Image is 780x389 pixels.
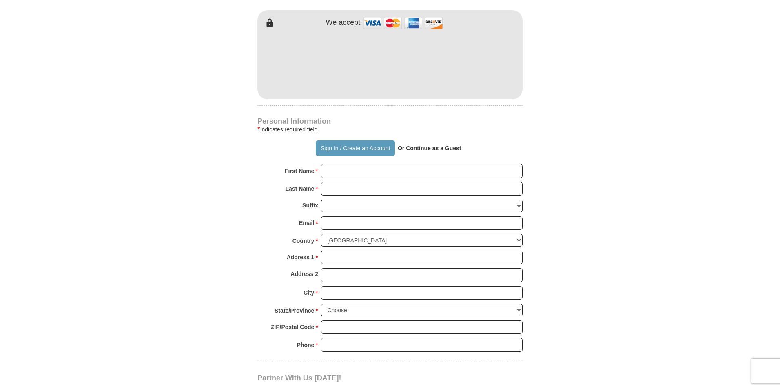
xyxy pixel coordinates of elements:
[292,235,315,247] strong: Country
[257,118,523,124] h4: Personal Information
[316,140,394,156] button: Sign In / Create an Account
[287,251,315,263] strong: Address 1
[285,165,314,177] strong: First Name
[290,268,318,280] strong: Address 2
[302,200,318,211] strong: Suffix
[304,287,314,298] strong: City
[362,14,444,32] img: credit cards accepted
[398,145,461,151] strong: Or Continue as a Guest
[275,305,314,316] strong: State/Province
[257,374,341,382] span: Partner With Us [DATE]!
[271,321,315,333] strong: ZIP/Postal Code
[257,124,523,134] div: Indicates required field
[286,183,315,194] strong: Last Name
[297,339,315,351] strong: Phone
[299,217,314,229] strong: Email
[326,18,361,27] h4: We accept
